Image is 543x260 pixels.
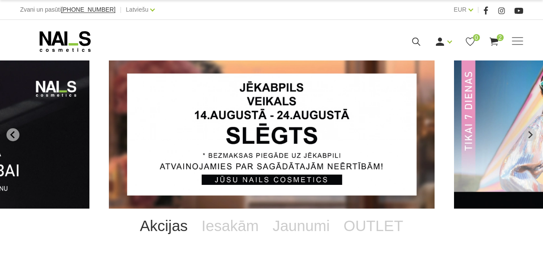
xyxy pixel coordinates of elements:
span: | [120,4,121,15]
a: Latviešu [126,4,148,15]
a: EUR [454,4,467,15]
a: Iesakām [195,209,266,243]
span: | [477,4,479,15]
div: Zvani un pasūti [20,4,115,15]
a: OUTLET [337,209,410,243]
a: 2 [489,36,499,47]
a: 0 [465,36,476,47]
a: [PHONE_NUMBER] [61,6,115,13]
button: Next slide [524,128,537,141]
li: 1 of 12 [109,60,435,209]
button: Go to last slide [6,128,19,141]
span: 0 [473,34,480,41]
span: 2 [497,34,504,41]
a: Akcijas [133,209,195,243]
a: Jaunumi [266,209,337,243]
